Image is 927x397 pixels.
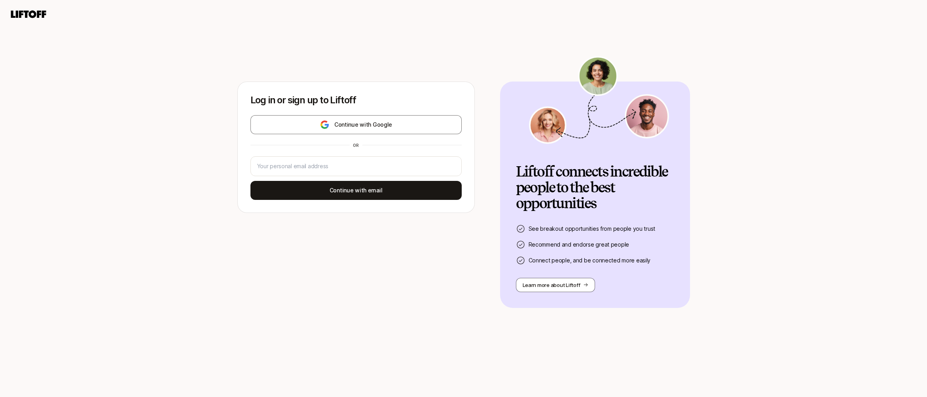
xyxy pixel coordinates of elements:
[350,142,362,148] div: or
[529,240,629,249] p: Recommend and endorse great people
[250,95,462,106] p: Log in or sign up to Liftoff
[250,181,462,200] button: Continue with email
[516,278,595,292] button: Learn more about Liftoff
[250,115,462,134] button: Continue with Google
[516,164,674,211] h2: Liftoff connects incredible people to the best opportunities
[257,161,455,171] input: Your personal email address
[320,120,330,129] img: google-logo
[529,224,656,234] p: See breakout opportunities from people you trust
[528,56,670,144] img: signup-banner
[529,256,651,265] p: Connect people, and be connected more easily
